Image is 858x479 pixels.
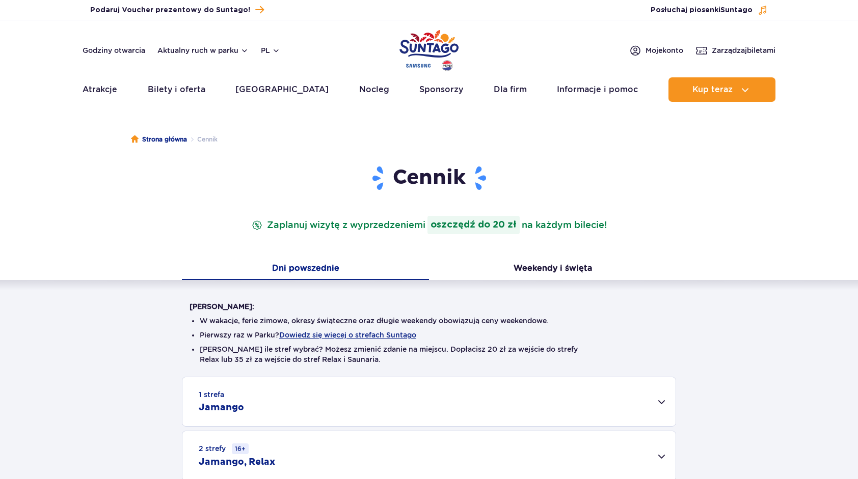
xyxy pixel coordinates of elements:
[651,5,768,15] button: Posłuchaj piosenkiSuntago
[199,402,244,414] h2: Jamango
[199,443,249,454] small: 2 strefy
[200,330,658,340] li: Pierwszy raz w Parku?
[187,134,218,145] li: Cennik
[494,77,527,102] a: Dla firm
[250,216,609,234] p: Zaplanuj wizytę z wyprzedzeniem na każdym bilecie!
[279,331,416,339] button: Dowiedz się więcej o strefach Suntago
[83,45,145,55] a: Godziny otwarcia
[90,5,250,15] span: Podaruj Voucher prezentowy do Suntago!
[131,134,187,145] a: Strona główna
[235,77,329,102] a: [GEOGRAPHIC_DATA]
[429,259,676,280] button: Weekendy i święta
[427,216,520,234] strong: oszczędź do 20 zł
[712,45,775,55] span: Zarządzaj biletami
[629,44,683,57] a: Mojekonto
[399,25,459,72] a: Park of Poland
[83,77,117,102] a: Atrakcje
[419,77,463,102] a: Sponsorzy
[200,344,658,364] li: [PERSON_NAME] ile stref wybrać? Możesz zmienić zdanie na miejscu. Dopłacisz 20 zł za wejście do s...
[232,443,249,454] small: 16+
[90,3,264,17] a: Podaruj Voucher prezentowy do Suntago!
[190,165,668,191] h1: Cennik
[692,85,733,94] span: Kup teraz
[199,456,275,468] h2: Jamango, Relax
[200,316,658,326] li: W wakacje, ferie zimowe, okresy świąteczne oraz długie weekendy obowiązują ceny weekendowe.
[359,77,389,102] a: Nocleg
[148,77,205,102] a: Bilety i oferta
[190,302,254,311] strong: [PERSON_NAME]:
[182,259,429,280] button: Dni powszednie
[651,5,753,15] span: Posłuchaj piosenki
[199,389,224,400] small: 1 strefa
[720,7,753,14] span: Suntago
[646,45,683,55] span: Moje konto
[668,77,775,102] button: Kup teraz
[557,77,638,102] a: Informacje i pomoc
[157,46,249,54] button: Aktualny ruch w parku
[695,44,775,57] a: Zarządzajbiletami
[261,45,280,55] button: pl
